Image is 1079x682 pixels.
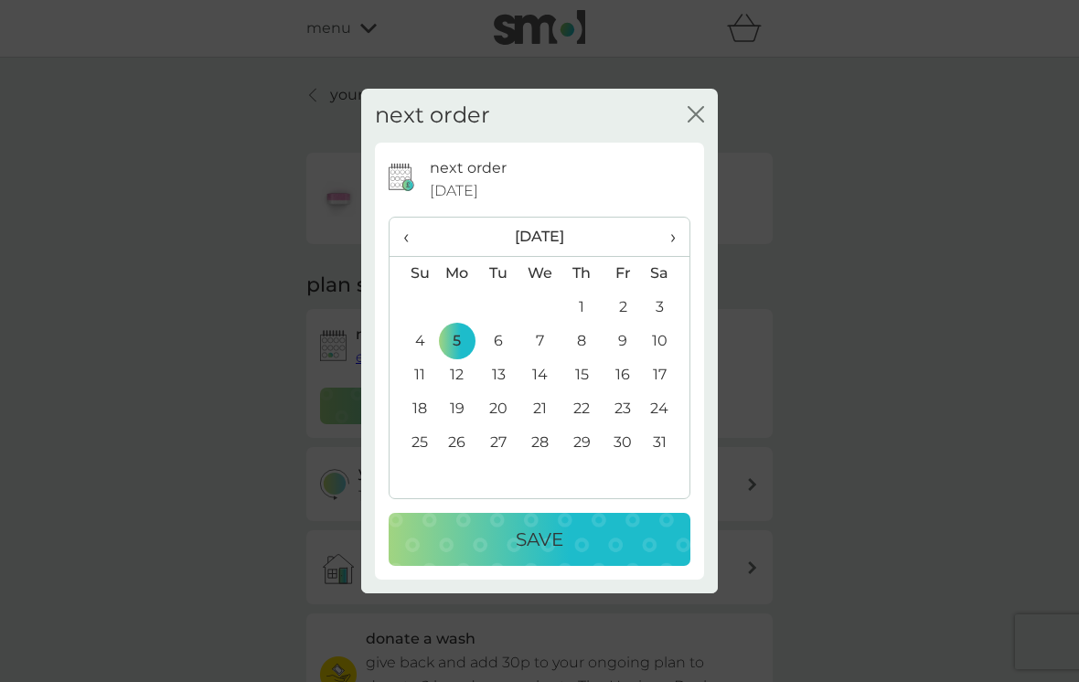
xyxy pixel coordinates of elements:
td: 29 [561,426,603,460]
td: 18 [390,392,436,426]
span: › [657,218,676,256]
td: 20 [478,392,519,426]
th: We [519,256,561,291]
td: 31 [644,426,689,460]
td: 7 [519,325,561,358]
th: Fr [603,256,644,291]
td: 13 [478,358,519,392]
th: [DATE] [436,218,644,257]
p: next order [430,156,507,180]
td: 14 [519,358,561,392]
td: 5 [436,325,478,358]
td: 26 [436,426,478,460]
button: close [688,106,704,125]
td: 21 [519,392,561,426]
p: Save [516,525,563,554]
td: 8 [561,325,603,358]
h2: next order [375,102,490,129]
td: 16 [603,358,644,392]
td: 30 [603,426,644,460]
td: 19 [436,392,478,426]
td: 9 [603,325,644,358]
td: 25 [390,426,436,460]
td: 28 [519,426,561,460]
th: Sa [644,256,689,291]
th: Su [390,256,436,291]
td: 1 [561,291,603,325]
td: 27 [478,426,519,460]
td: 10 [644,325,689,358]
td: 2 [603,291,644,325]
button: Save [389,513,690,566]
th: Tu [478,256,519,291]
td: 12 [436,358,478,392]
td: 17 [644,358,689,392]
td: 4 [390,325,436,358]
td: 22 [561,392,603,426]
span: [DATE] [430,179,478,203]
td: 11 [390,358,436,392]
td: 6 [478,325,519,358]
td: 15 [561,358,603,392]
td: 3 [644,291,689,325]
span: ‹ [403,218,422,256]
td: 24 [644,392,689,426]
td: 23 [603,392,644,426]
th: Th [561,256,603,291]
th: Mo [436,256,478,291]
